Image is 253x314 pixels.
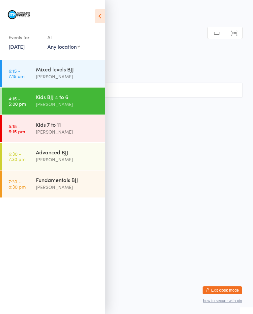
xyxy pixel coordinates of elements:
[47,32,80,43] div: At
[10,83,243,98] input: Search
[36,65,99,73] div: Mixed levels BJJ
[36,128,99,136] div: [PERSON_NAME]
[9,96,26,106] time: 4:15 - 5:00 pm
[9,123,25,134] time: 5:15 - 6:15 pm
[36,176,99,183] div: Fundamentals BJJ
[2,60,105,87] a: 6:15 -7:15 amMixed levels BJJ[PERSON_NAME]
[47,43,80,50] div: Any location
[9,151,25,162] time: 6:30 - 7:30 pm
[36,183,99,191] div: [PERSON_NAME]
[36,100,99,108] div: [PERSON_NAME]
[9,43,25,50] a: [DATE]
[36,93,99,100] div: Kids BJJ 4 to 6
[9,179,26,189] time: 7:30 - 8:30 pm
[10,60,233,67] span: [PERSON_NAME]
[10,54,233,60] span: [DATE] 4:15pm
[10,67,243,73] span: Mat 1
[203,299,242,303] button: how to secure with pin
[10,39,243,50] h2: Kids BJJ 4 to 6 Check-in
[9,68,24,79] time: 6:15 - 7:15 am
[36,121,99,128] div: Kids 7 to 11
[7,5,31,25] img: Marcelino Freitas Brazilian Jiu-Jitsu
[9,32,41,43] div: Events for
[36,148,99,156] div: Advanced BJJ
[2,115,105,142] a: 5:15 -6:15 pmKids 7 to 11[PERSON_NAME]
[36,156,99,163] div: [PERSON_NAME]
[2,88,105,115] a: 4:15 -5:00 pmKids BJJ 4 to 6[PERSON_NAME]
[36,73,99,80] div: [PERSON_NAME]
[2,170,105,197] a: 7:30 -8:30 pmFundamentals BJJ[PERSON_NAME]
[203,286,242,294] button: Exit kiosk mode
[2,143,105,170] a: 6:30 -7:30 pmAdvanced BJJ[PERSON_NAME]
